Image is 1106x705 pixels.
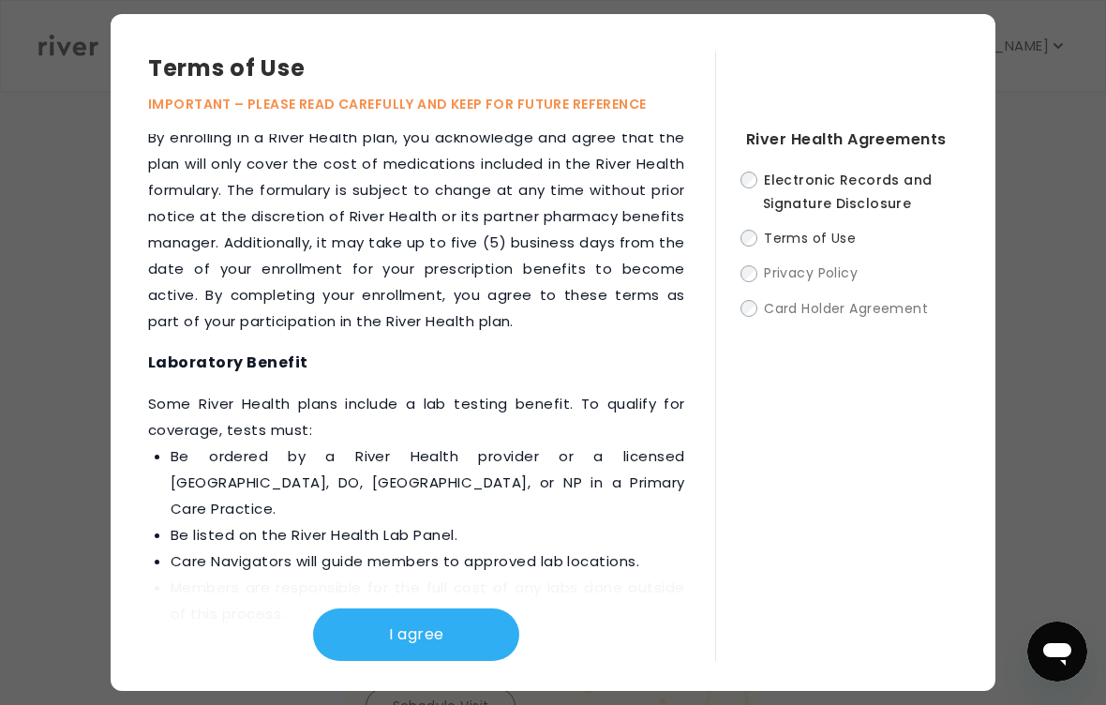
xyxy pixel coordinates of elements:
[148,52,715,85] h3: Terms of Use
[171,443,685,522] li: Be ordered by a River Health provider or a licensed [GEOGRAPHIC_DATA], DO, [GEOGRAPHIC_DATA], or ...
[313,608,519,661] button: I agree
[764,299,928,318] span: Card Holder Agreement
[764,264,858,283] span: Privacy Policy
[148,125,685,335] p: ‍By enrolling in a River Health plan, you acknowledge and agree that the plan will only cover the...
[764,229,856,247] span: Terms of Use
[171,548,685,575] li: Care Navigators will guide members to approved lab locations.
[148,93,715,115] p: IMPORTANT – PLEASE READ CAREFULLY AND KEEP FOR FUTURE REFERENCE
[171,575,685,627] li: Members are responsible for the full cost of any labs done outside of this process.
[148,391,685,627] p: ‍Some River Health plans include a lab testing benefit. To qualify for coverage, tests must:
[148,350,685,376] h4: Laboratory Benefit
[746,127,958,153] h4: River Health Agreements
[171,522,685,548] li: Be listed on the River Health Lab Panel.
[1027,622,1087,682] iframe: Button to launch messaging window
[763,171,933,213] span: Electronic Records and Signature Disclosure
